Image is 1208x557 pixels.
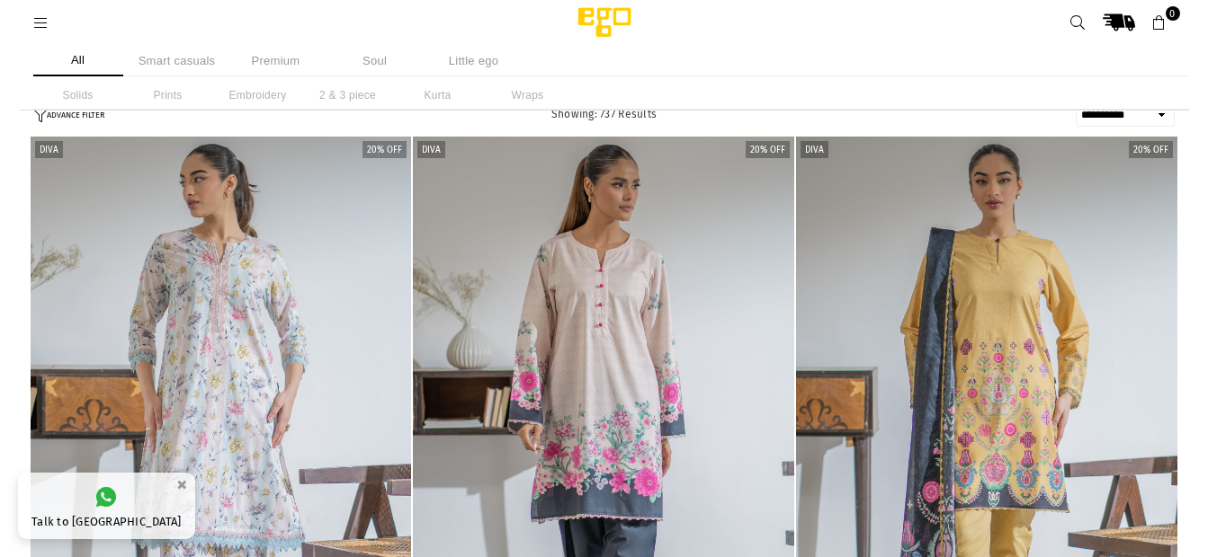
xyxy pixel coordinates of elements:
li: Embroidery [213,81,303,110]
li: Smart casuals [132,45,222,76]
span: 0 [1166,6,1180,21]
button: ADVANCE FILTER [33,108,104,123]
li: All [33,45,123,76]
label: 20% off [1129,141,1173,158]
label: 20% off [746,141,790,158]
li: Solids [33,81,123,110]
span: Showing: 737 Results [551,108,657,120]
li: Prints [123,81,213,110]
li: Wraps [483,81,573,110]
button: × [171,470,192,500]
a: 0 [1143,6,1176,39]
a: Menu [25,15,58,29]
label: Diva [35,141,63,158]
li: Little ego [429,45,519,76]
li: Soul [330,45,420,76]
a: Talk to [GEOGRAPHIC_DATA] [18,473,195,539]
label: Diva [801,141,828,158]
img: Ego [528,4,681,40]
a: Search [1062,6,1095,39]
label: 20% off [362,141,407,158]
li: Kurta [393,81,483,110]
li: 2 & 3 piece [303,81,393,110]
li: Premium [231,45,321,76]
label: Diva [417,141,445,158]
